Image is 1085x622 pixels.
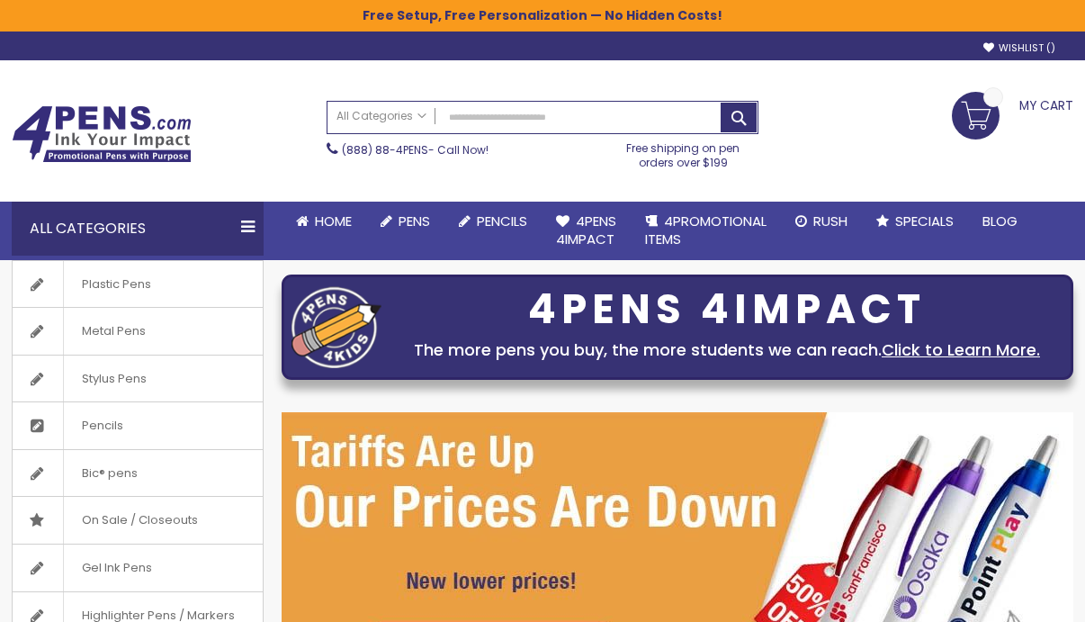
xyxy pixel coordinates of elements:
[390,291,1063,329] div: 4PENS 4IMPACT
[608,134,759,170] div: Free shipping on pen orders over $199
[13,450,263,497] a: Bic® pens
[13,402,263,449] a: Pencils
[342,142,489,158] span: - Call Now!
[781,202,862,241] a: Rush
[444,202,542,241] a: Pencils
[63,261,169,308] span: Plastic Pens
[315,212,352,230] span: Home
[342,142,428,158] a: (888) 88-4PENS
[13,545,263,591] a: Gel Ink Pens
[13,261,263,308] a: Plastic Pens
[542,202,631,260] a: 4Pens4impact
[882,338,1040,361] a: Click to Learn More.
[556,212,616,248] span: 4Pens 4impact
[645,212,767,248] span: 4PROMOTIONAL ITEMS
[968,202,1032,241] a: Blog
[390,338,1063,363] div: The more pens you buy, the more students we can reach.
[13,497,263,544] a: On Sale / Closeouts
[12,105,192,163] img: 4Pens Custom Pens and Promotional Products
[477,212,527,230] span: Pencils
[12,202,264,256] div: All Categories
[13,308,263,355] a: Metal Pens
[366,202,444,241] a: Pens
[327,102,435,131] a: All Categories
[813,212,847,230] span: Rush
[336,109,426,123] span: All Categories
[862,202,968,241] a: Specials
[63,497,216,544] span: On Sale / Closeouts
[63,356,165,402] span: Stylus Pens
[291,286,381,368] img: four_pen_logo.png
[982,212,1018,230] span: Blog
[13,356,263,402] a: Stylus Pens
[63,308,164,355] span: Metal Pens
[895,212,954,230] span: Specials
[631,202,781,260] a: 4PROMOTIONALITEMS
[983,41,1055,55] a: Wishlist
[63,545,170,591] span: Gel Ink Pens
[63,450,156,497] span: Bic® pens
[399,212,430,230] span: Pens
[282,202,366,241] a: Home
[63,402,141,449] span: Pencils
